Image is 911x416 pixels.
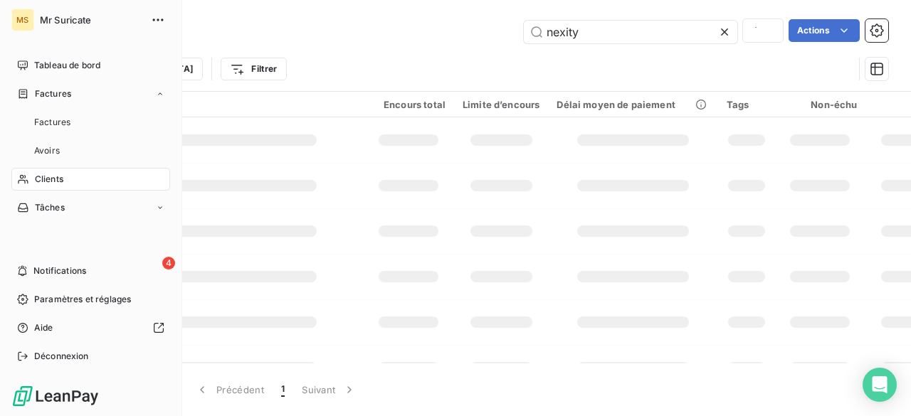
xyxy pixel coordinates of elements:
[281,383,285,397] span: 1
[557,99,709,110] div: Délai moyen de paiement
[40,14,142,26] span: Mr Suricate
[34,350,89,363] span: Déconnexion
[35,87,71,100] span: Factures
[11,385,100,407] img: Logo LeanPay
[863,368,897,402] div: Open Intercom Messenger
[33,265,86,277] span: Notifications
[186,375,273,405] button: Précédent
[11,316,170,339] a: Aide
[372,99,446,110] div: Encours total
[35,173,63,186] span: Clients
[34,321,53,334] span: Aide
[34,144,60,157] span: Avoirs
[162,257,175,270] span: 4
[34,116,70,129] span: Factures
[273,375,293,405] button: 1
[727,99,767,110] div: Tags
[293,375,365,405] button: Suivant
[524,21,737,43] input: Rechercher
[34,59,100,72] span: Tableau de bord
[221,58,286,80] button: Filtrer
[463,99,539,110] div: Limite d’encours
[789,19,860,42] button: Actions
[35,201,65,214] span: Tâches
[11,9,34,31] div: MS
[34,293,131,306] span: Paramètres et réglages
[783,99,857,110] div: Non-échu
